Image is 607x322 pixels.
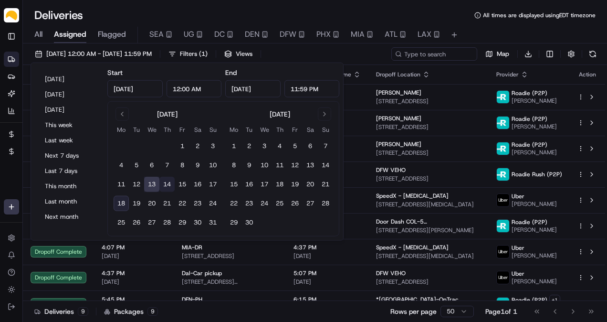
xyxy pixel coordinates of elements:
[182,252,278,260] span: [STREET_ADDRESS]
[512,89,547,97] span: Roadie (P2P)
[225,80,281,97] input: Date
[129,177,144,192] button: 12
[549,295,560,305] button: +1
[149,29,164,40] span: SEA
[512,115,547,123] span: Roadie (P2P)
[287,158,303,173] button: 12
[90,187,153,197] span: API Documentation
[41,88,98,101] button: [DATE]
[10,139,25,157] img: Wisdom Oko
[257,158,272,173] button: 10
[272,196,287,211] button: 25
[144,196,159,211] button: 20
[287,177,303,192] button: 19
[109,148,128,155] span: [DATE]
[376,115,421,122] span: [PERSON_NAME]
[241,158,257,173] button: 9
[512,270,524,278] span: Uber
[104,307,158,316] div: Packages
[318,107,331,121] button: Go to next month
[226,125,241,135] th: Monday
[270,109,290,119] div: [DATE]
[512,193,524,200] span: Uber
[41,149,98,162] button: Next 7 days
[512,123,557,130] span: [PERSON_NAME]
[6,183,77,201] a: 📗Knowledge Base
[10,188,17,196] div: 📗
[10,91,27,108] img: 1736555255976-a54dd68f-1ca7-489b-9aae-adbdc363a1c4
[205,215,220,230] button: 31
[30,148,102,155] span: Wisdom [PERSON_NAME]
[184,29,194,40] span: UG
[102,269,167,277] span: 4:37 PM
[272,177,287,192] button: 18
[497,91,509,103] img: roadie-logo-v2.jpg
[226,196,241,211] button: 22
[284,80,340,97] input: Time
[241,139,257,154] button: 2
[4,8,19,23] img: Parsel
[19,187,73,197] span: Knowledge Base
[19,148,27,156] img: 1736555255976-a54dd68f-1ca7-489b-9aae-adbdc363a1c4
[376,252,481,260] span: [STREET_ADDRESS][MEDICAL_DATA]
[512,278,557,285] span: [PERSON_NAME]
[376,269,406,277] span: DFW VEHO
[41,210,98,224] button: Next month
[144,177,159,192] button: 13
[182,269,222,277] span: Dal-Car pickup
[220,47,257,61] button: Views
[182,278,278,286] span: [STREET_ADDRESS][PERSON_NAME]
[148,122,174,133] button: See all
[272,139,287,154] button: 4
[257,139,272,154] button: 3
[236,50,252,58] span: Views
[497,298,509,310] img: roadie-logo-v2.jpg
[115,107,129,121] button: Go to previous month
[159,215,175,230] button: 28
[376,97,481,105] span: [STREET_ADDRESS]
[167,80,222,97] input: Time
[43,100,131,108] div: We're available if you need us!
[586,47,599,61] button: Refresh
[385,29,398,40] span: ATL
[129,196,144,211] button: 19
[107,68,123,77] label: Start
[241,215,257,230] button: 30
[25,61,157,71] input: Clear
[67,210,115,218] a: Powered byPylon
[496,71,519,78] span: Provider
[102,244,167,251] span: 4:07 PM
[4,4,19,27] button: Parsel
[497,168,509,181] img: roadie-logo-v2.jpg
[391,47,477,61] input: Type to search
[81,188,88,196] div: 💻
[293,244,361,251] span: 4:37 PM
[497,142,509,155] img: roadie-logo-v2.jpg
[114,125,129,135] th: Monday
[159,158,175,173] button: 7
[481,47,513,61] button: Map
[280,29,296,40] span: DFW
[351,29,365,40] span: MIA
[287,139,303,154] button: 5
[512,244,524,252] span: Uber
[241,196,257,211] button: 23
[114,215,129,230] button: 25
[316,29,331,40] span: PHX
[376,278,481,286] span: [STREET_ADDRESS]
[303,125,318,135] th: Saturday
[376,296,459,303] span: *[GEOGRAPHIC_DATA]-OnTrac
[159,196,175,211] button: 21
[114,196,129,211] button: 18
[205,125,220,135] th: Sunday
[190,215,205,230] button: 30
[303,158,318,173] button: 13
[225,68,237,77] label: End
[497,220,509,232] img: roadie-logo-v2.jpg
[144,158,159,173] button: 6
[54,29,86,40] span: Assigned
[175,177,190,192] button: 15
[43,91,157,100] div: Start new chat
[175,196,190,211] button: 22
[41,118,98,132] button: This week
